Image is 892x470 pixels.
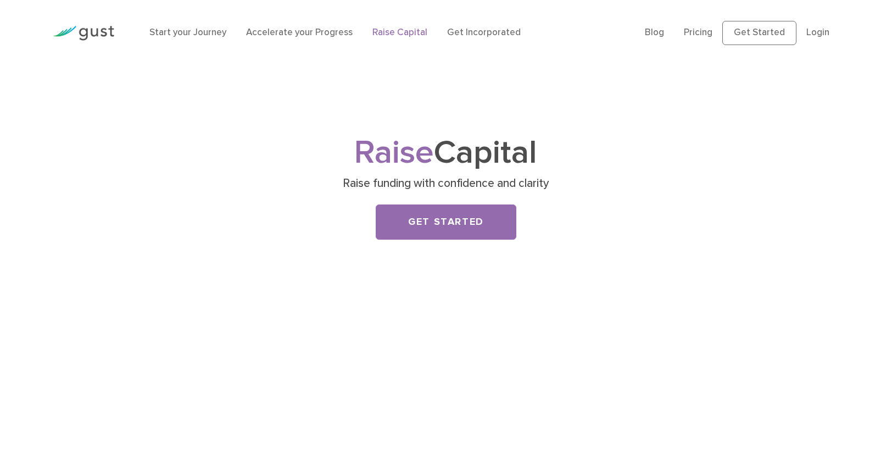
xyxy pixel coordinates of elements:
[447,27,521,38] a: Get Incorporated
[233,176,659,191] p: Raise funding with confidence and clarity
[645,27,664,38] a: Blog
[53,26,114,41] img: Gust Logo
[354,133,434,172] span: Raise
[372,27,427,38] a: Raise Capital
[246,27,353,38] a: Accelerate your Progress
[806,27,829,38] a: Login
[684,27,712,38] a: Pricing
[722,21,796,45] a: Get Started
[376,204,516,240] a: Get Started
[149,27,226,38] a: Start your Journey
[229,138,663,168] h1: Capital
